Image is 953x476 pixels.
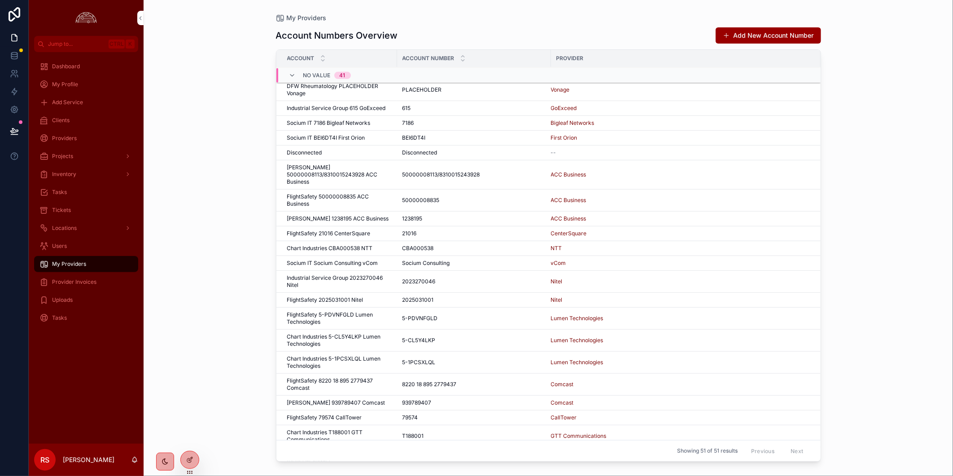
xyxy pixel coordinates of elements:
span: Clients [52,117,70,124]
a: [PERSON_NAME] 50000008113/8310015243928 ACC Business [287,164,392,185]
a: Socium Consulting [402,260,546,267]
span: My Providers [52,260,86,268]
a: Chart Industries 5-1PCSXLQL Lumen Technologies [287,355,392,370]
a: Add Service [34,94,138,110]
a: CenterSquare [551,230,810,237]
a: BEI6DT4I [402,134,546,141]
span: Providers [52,135,77,142]
a: 50000008835 [402,197,546,204]
a: Vonage [551,86,810,93]
span: FlightSafety 21016 CenterSquare [287,230,371,237]
a: Locations [34,220,138,236]
span: Tasks [52,189,67,196]
span: BEI6DT4I [402,134,426,141]
a: 615 [402,105,546,112]
a: Industrial Service Group 2023270046 Nitel [287,274,392,289]
a: FlightSafety 50000008835 ACC Business [287,193,392,207]
a: Tickets [34,202,138,218]
span: FlightSafety ‭2025031001‬ Nitel [287,296,363,304]
a: ‭2025031001‬ [402,296,546,304]
span: Account Number [402,55,455,62]
a: 2023270046 [402,278,546,285]
a: Nitel [551,296,563,304]
a: CBA000538 [402,245,546,252]
a: [PERSON_NAME] 939789407 Comcast [287,399,392,406]
span: Socium IT Socium Consulting vCom [287,260,378,267]
a: NTT [551,245,562,252]
button: Add New Account Number [716,27,821,44]
a: PLACEHOLDER [402,86,546,93]
a: Vonage [551,86,570,93]
a: GoExceed [551,105,577,112]
span: 939789407 [402,399,432,406]
a: 5-PDVNFGLD [402,315,546,322]
span: My Profile [52,81,78,88]
a: Chart Industries T188001 GTT Communications [287,429,392,443]
a: First Orion [551,134,810,141]
span: CenterSquare [551,230,587,237]
a: 21016 [402,230,546,237]
span: 5-1PCSXLQL [402,359,436,366]
span: Chart Industries CBA000538 NTT [287,245,373,252]
span: Add Service [52,99,83,106]
a: 5-CL5Y4LKP [402,337,546,344]
span: 50000008113/8310015243928 [402,171,480,178]
a: Industrial Service Group 615 GoExceed [287,105,392,112]
a: 7186 [402,119,546,127]
span: ACC Business [551,215,586,222]
a: vCom [551,260,566,267]
a: Socium IT 7186 Bigleaf Networks [287,119,392,127]
span: T188001 [402,432,424,440]
a: Comcast [551,381,810,388]
a: FlightSafety 21016 CenterSquare [287,230,392,237]
span: Nitel [551,278,563,285]
span: ‭2025031001‬ [402,296,434,304]
span: Lumen Technologies [551,359,603,366]
a: ACC Business [551,171,586,178]
a: GTT Communications [551,432,810,440]
span: 21016 [402,230,417,237]
a: CallTower [551,414,577,421]
a: ACC Business [551,197,810,204]
a: FlightSafety ‭2025031001‬ Nitel [287,296,392,304]
a: Lumen Technologies [551,337,810,344]
a: 79574 [402,414,546,421]
a: First Orion [551,134,577,141]
a: Lumen Technologies [551,337,603,344]
a: Disconnected [402,149,546,156]
span: 5-PDVNFGLD [402,315,438,322]
a: Lumen Technologies [551,315,603,322]
a: FlightSafety 79574 CallTower [287,414,392,421]
a: Lumen Technologies [551,315,810,322]
a: Lumen Technologies [551,359,810,366]
span: Bigleaf Networks [551,119,595,127]
span: 615 [402,105,411,112]
a: Comcast [551,399,574,406]
a: GTT Communications [551,432,607,440]
span: Users [52,242,67,250]
span: 79574 [402,414,418,421]
img: App logo [73,11,99,25]
span: Disconnected [402,149,437,156]
a: FlightSafety 8220 18 895 2779437 Comcast [287,377,392,392]
a: FlightSafety 5-PDVNFGLD Lumen Technologies [287,311,392,326]
a: Comcast [551,381,574,388]
a: 50000008113/8310015243928 [402,171,546,178]
a: Nitel [551,296,810,304]
a: Inventory [34,166,138,182]
span: Provider [556,55,584,62]
span: 8220 18 895 2779437 [402,381,457,388]
span: Chart Industries 5-CL5Y4LKP Lumen Technologies [287,333,392,348]
div: scrollable content [29,52,144,338]
span: Tickets [52,207,71,214]
a: My Providers [276,13,327,22]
